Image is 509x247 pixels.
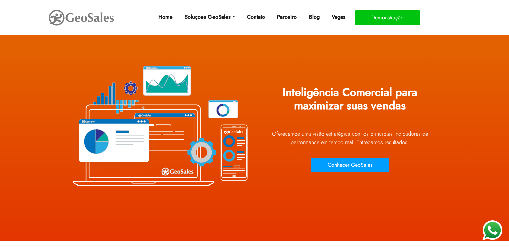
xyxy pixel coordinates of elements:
[306,10,322,24] a: Blog
[311,158,389,172] button: Conhecer GeoSales
[48,8,115,27] img: GeoSales
[482,220,502,240] img: WhatsApp
[329,10,348,24] a: Vagas
[244,10,268,24] a: Contato
[260,81,440,122] h1: Inteligência Comercial para maximizar suas vendas
[182,10,237,24] a: Soluçoes GeoSales
[355,10,420,25] button: Demonstração
[156,10,175,24] a: Home
[274,10,300,24] a: Parceiro
[69,50,250,201] img: Plataforma GeoSales
[260,130,440,146] p: Oferecemos uma visão estratégica com os principais indicadores de performance em tempo real. Ent...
